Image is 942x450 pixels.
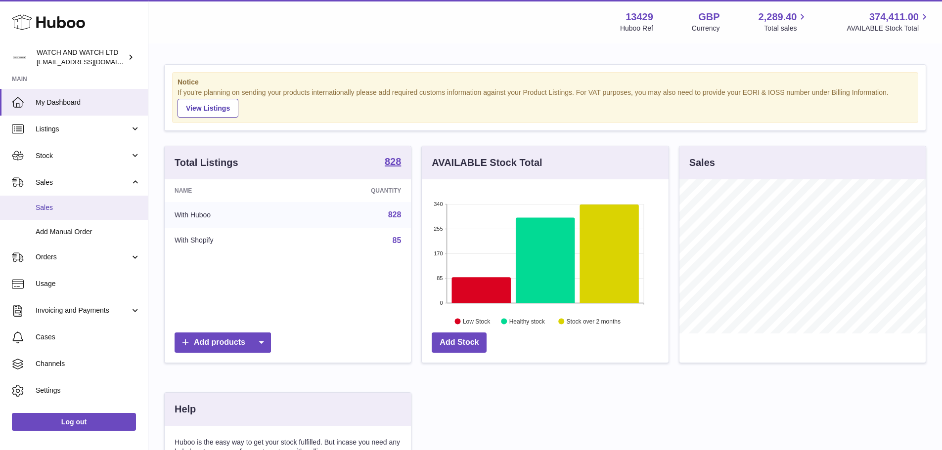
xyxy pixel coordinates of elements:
[178,99,238,118] a: View Listings
[165,202,298,228] td: With Huboo
[178,78,913,87] strong: Notice
[175,332,271,353] a: Add products
[434,250,443,256] text: 170
[847,24,930,33] span: AVAILABLE Stock Total
[759,10,808,33] a: 2,289.40 Total sales
[37,58,145,66] span: [EMAIL_ADDRESS][DOMAIN_NAME]
[434,201,443,207] text: 340
[759,10,797,24] span: 2,289.40
[698,10,719,24] strong: GBP
[440,300,443,306] text: 0
[36,227,140,237] span: Add Manual Order
[36,98,140,107] span: My Dashboard
[36,306,130,315] span: Invoicing and Payments
[36,279,140,288] span: Usage
[764,24,808,33] span: Total sales
[36,124,130,134] span: Listings
[692,24,720,33] div: Currency
[509,318,545,325] text: Healthy stock
[36,386,140,395] span: Settings
[175,403,196,416] h3: Help
[385,157,401,166] strong: 828
[432,332,487,353] a: Add Stock
[165,228,298,253] td: With Shopify
[869,10,919,24] span: 374,411.00
[36,203,140,212] span: Sales
[36,359,140,368] span: Channels
[432,156,542,169] h3: AVAILABLE Stock Total
[689,156,715,169] h3: Sales
[12,50,27,65] img: internalAdmin-13429@internal.huboo.com
[463,318,491,325] text: Low Stock
[626,10,653,24] strong: 13429
[388,210,402,219] a: 828
[434,226,443,232] text: 255
[165,179,298,202] th: Name
[36,252,130,262] span: Orders
[385,157,401,168] a: 828
[175,156,238,169] h3: Total Listings
[847,10,930,33] a: 374,411.00 AVAILABLE Stock Total
[36,178,130,187] span: Sales
[298,179,411,202] th: Quantity
[437,275,443,281] text: 85
[36,332,140,342] span: Cases
[178,88,913,118] div: If you're planning on sending your products internationally please add required customs informati...
[567,318,621,325] text: Stock over 2 months
[37,48,126,67] div: WATCH AND WATCH LTD
[393,236,402,245] a: 85
[620,24,653,33] div: Huboo Ref
[12,413,136,431] a: Log out
[36,151,130,161] span: Stock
